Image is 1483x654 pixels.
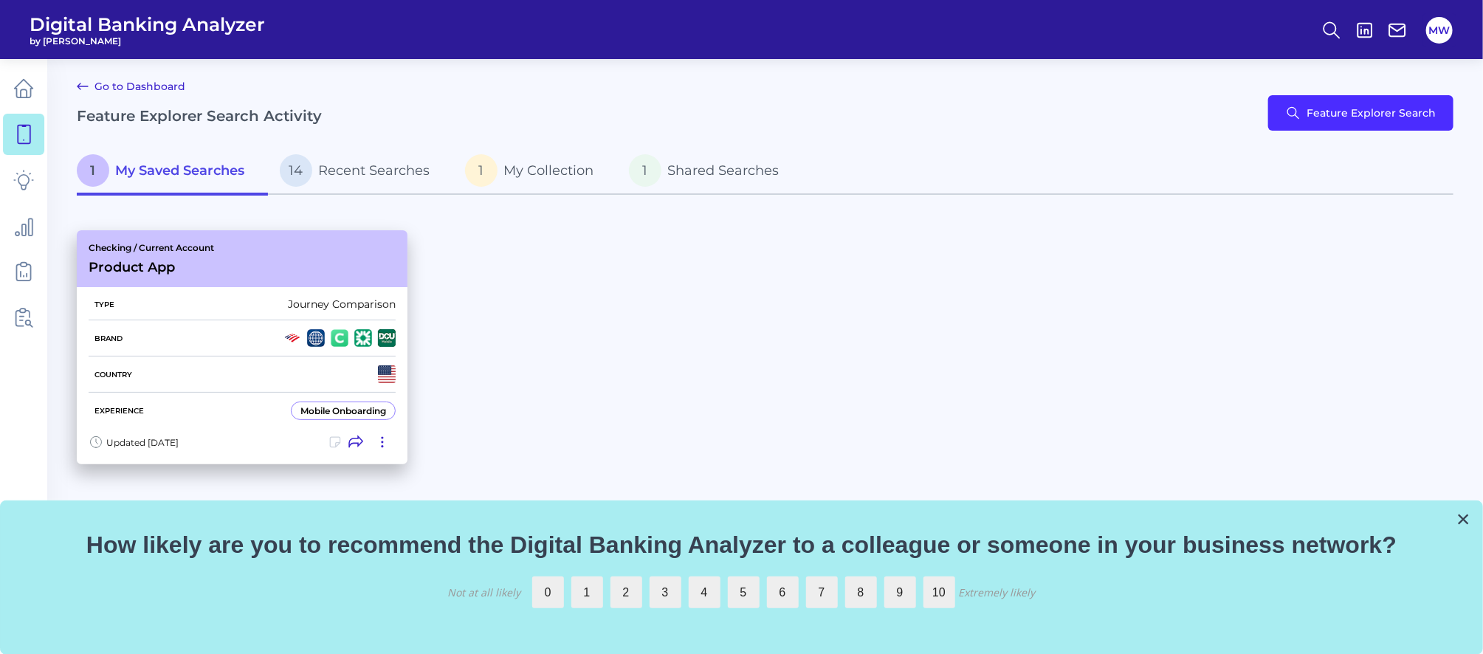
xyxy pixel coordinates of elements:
button: Close [1456,507,1470,531]
span: My Saved Searches [115,162,244,179]
span: 1 [77,154,109,187]
label: 3 [650,576,681,608]
label: 6 [767,576,799,608]
h2: Feature Explorer Search Activity [77,107,322,125]
label: 5 [728,576,760,608]
span: 1 [465,154,498,187]
span: 14 [280,154,312,187]
p: How likely are you to recommend the Digital Banking Analyzer to a colleague or someone in your bu... [18,531,1465,559]
div: Mobile Onboarding [300,405,386,416]
label: 1 [571,576,603,608]
h5: Type [89,300,120,309]
p: Checking / Current Account [89,242,214,253]
span: Feature Explorer Search [1307,107,1436,119]
label: 10 [923,576,955,608]
div: Journey Comparison [288,297,396,311]
label: 4 [689,576,720,608]
span: Shared Searches [667,162,779,179]
span: Digital Banking Analyzer [30,13,265,35]
h3: Product App [89,259,214,275]
label: 8 [845,576,877,608]
h5: Country [89,370,138,379]
span: Updated [DATE] [106,437,179,448]
a: Go to Dashboard [77,78,185,95]
span: 1 [629,154,661,187]
label: 9 [884,576,916,608]
span: by [PERSON_NAME] [30,35,265,47]
label: 7 [806,576,838,608]
div: Extremely likely [959,585,1036,599]
div: Not at all likely [448,585,521,599]
span: Recent Searches [318,162,430,179]
label: 0 [532,576,564,608]
label: 2 [610,576,642,608]
span: My Collection [503,162,593,179]
h5: Brand [89,334,128,343]
h5: Experience [89,406,150,416]
button: MW [1426,17,1453,44]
